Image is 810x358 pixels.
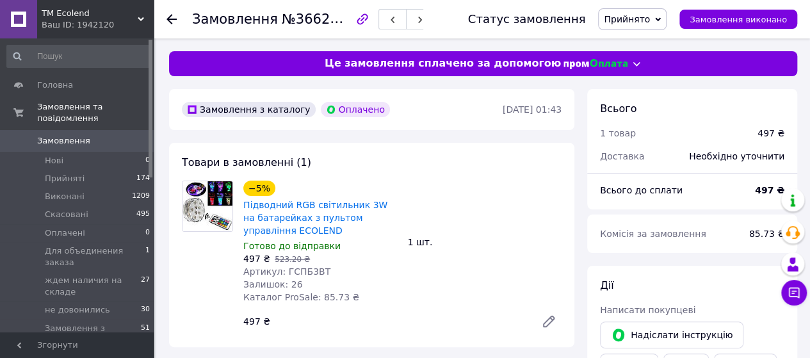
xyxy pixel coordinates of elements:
[136,173,150,184] span: 174
[243,200,387,236] a: Підводний RGB світильник 3W на батарейках з пультом управління ECOLEND
[145,245,150,268] span: 1
[45,191,85,202] span: Виконані
[45,275,141,298] span: ждем наличия на складе
[238,313,531,330] div: 497 ₴
[45,209,88,220] span: Скасовані
[600,151,644,161] span: Доставка
[503,104,562,115] time: [DATE] 01:43
[45,227,85,239] span: Оплачені
[45,304,110,316] span: не довонились
[275,255,310,264] span: 523.20 ₴
[45,323,141,346] span: Замовлення з [PERSON_NAME]
[45,173,85,184] span: Прийняті
[243,266,330,277] span: Артикул: ГСПБ3ВТ
[182,156,311,168] span: Товари в замовленні (1)
[192,12,278,27] span: Замовлення
[690,15,787,24] span: Замовлення виконано
[45,245,145,268] span: Для объединения заказа
[243,292,359,302] span: Каталог ProSale: 85.73 ₴
[145,155,150,167] span: 0
[600,128,636,138] span: 1 товар
[182,181,232,231] img: Підводний RGB світильник 3W на батарейках з пультом управління ECOLEND
[282,11,373,27] span: №366247773
[141,304,150,316] span: 30
[604,14,650,24] span: Прийнято
[243,254,270,264] span: 497 ₴
[536,309,562,334] a: Редагувати
[403,233,567,251] div: 1 шт.
[600,185,683,195] span: Всього до сплати
[600,305,695,315] span: Написати покупцеві
[468,13,586,26] div: Статус замовлення
[145,227,150,239] span: 0
[182,102,316,117] div: Замовлення з каталогу
[749,229,784,239] span: 85.73 ₴
[37,79,73,91] span: Головна
[600,279,613,291] span: Дії
[243,279,302,289] span: Залишок: 26
[600,229,706,239] span: Комісія за замовлення
[781,280,807,305] button: Чат з покупцем
[42,8,138,19] span: TM Ecolend
[37,101,154,124] span: Замовлення та повідомлення
[243,241,341,251] span: Готово до відправки
[136,209,150,220] span: 495
[6,45,151,68] input: Пошук
[45,155,63,167] span: Нові
[166,13,177,26] div: Повернутися назад
[243,181,275,196] div: −5%
[132,191,150,202] span: 1209
[679,10,797,29] button: Замовлення виконано
[321,102,390,117] div: Оплачено
[141,323,150,346] span: 51
[755,185,784,195] b: 497 ₴
[600,102,636,115] span: Всього
[600,321,743,348] button: Надіслати інструкцію
[37,135,90,147] span: Замовлення
[141,275,150,298] span: 27
[42,19,154,31] div: Ваш ID: 1942120
[757,127,784,140] div: 497 ₴
[681,142,792,170] div: Необхідно уточнити
[325,56,561,71] span: Це замовлення сплачено за допомогою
